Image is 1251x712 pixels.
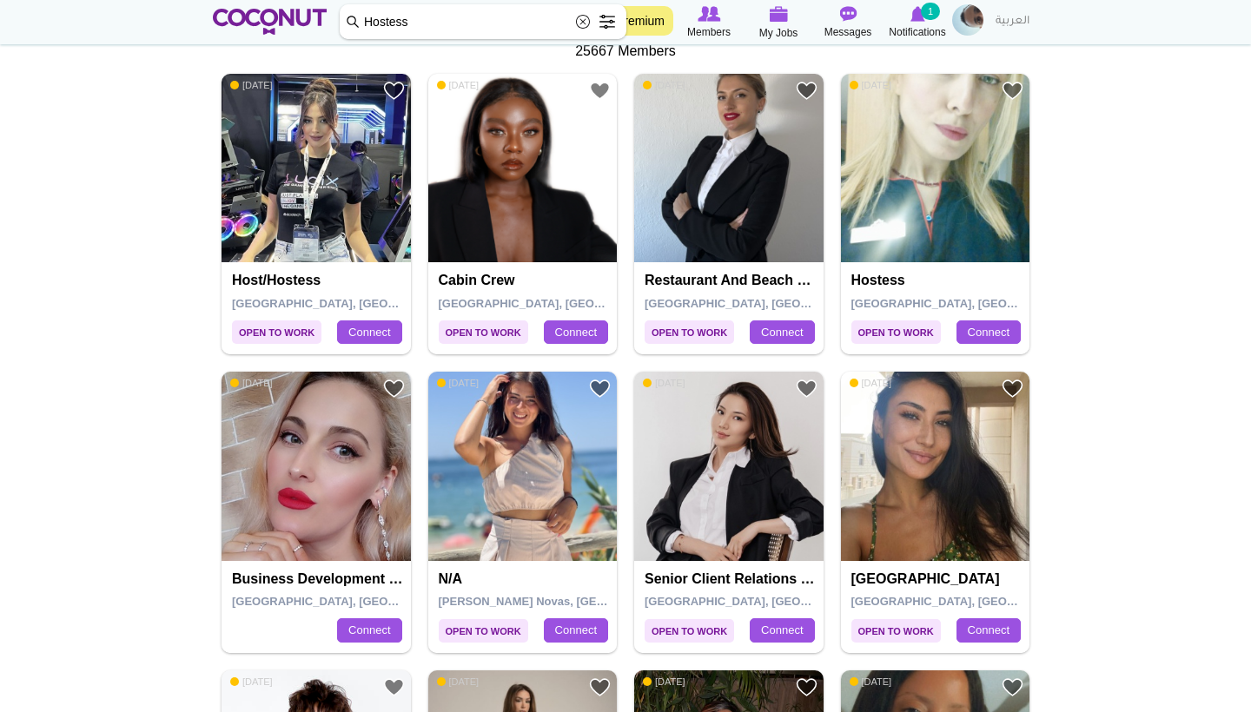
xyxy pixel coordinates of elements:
[587,6,673,36] a: Go Premium
[232,595,480,608] span: [GEOGRAPHIC_DATA], [GEOGRAPHIC_DATA]
[230,676,273,688] span: [DATE]
[645,297,892,310] span: [GEOGRAPHIC_DATA], [GEOGRAPHIC_DATA]
[337,320,401,345] a: Connect
[437,377,480,389] span: [DATE]
[956,320,1021,345] a: Connect
[645,273,817,288] h4: Restaurant and Beach Manager
[213,42,1038,62] div: 25667 Members
[439,619,528,643] span: Open to Work
[439,273,612,288] h4: Cabin Crew
[643,79,685,91] span: [DATE]
[645,320,734,344] span: Open to Work
[796,80,817,102] a: Add to Favourites
[437,676,480,688] span: [DATE]
[889,23,945,41] span: Notifications
[1002,378,1023,399] a: Add to Favourites
[439,571,612,587] h4: N/A
[744,4,813,42] a: My Jobs My Jobs
[674,4,744,41] a: Browse Members Members
[230,377,273,389] span: [DATE]
[839,6,857,22] img: Messages
[643,377,685,389] span: [DATE]
[232,273,405,288] h4: Host/Hostess
[232,297,480,310] span: [GEOGRAPHIC_DATA], [GEOGRAPHIC_DATA]
[813,4,883,41] a: Messages Messages
[383,80,405,102] a: Add to Favourites
[796,378,817,399] a: Add to Favourites
[850,676,892,688] span: [DATE]
[383,378,405,399] a: Add to Favourites
[383,676,405,698] a: Add to Favourites
[750,320,814,345] a: Connect
[544,618,608,643] a: Connect
[643,676,685,688] span: [DATE]
[437,79,480,91] span: [DATE]
[232,571,405,587] h4: business development executive
[589,378,611,399] a: Add to Favourites
[956,618,1021,643] a: Connect
[796,676,817,698] a: Add to Favourites
[1002,676,1023,698] a: Add to Favourites
[230,79,273,91] span: [DATE]
[1002,80,1023,102] a: Add to Favourites
[851,619,941,643] span: Open to Work
[851,273,1024,288] h4: Hostess
[750,618,814,643] a: Connect
[851,297,1099,310] span: [GEOGRAPHIC_DATA], [GEOGRAPHIC_DATA]
[589,676,611,698] a: Add to Favourites
[687,23,731,41] span: Members
[645,619,734,643] span: Open to Work
[759,24,798,42] span: My Jobs
[439,595,698,608] span: [PERSON_NAME] Novas, [GEOGRAPHIC_DATA]
[910,6,925,22] img: Notifications
[213,9,327,35] img: Home
[544,320,608,345] a: Connect
[883,4,952,41] a: Notifications Notifications 1
[769,6,788,22] img: My Jobs
[850,79,892,91] span: [DATE]
[439,297,686,310] span: [GEOGRAPHIC_DATA], [GEOGRAPHIC_DATA]
[987,4,1038,39] a: العربية
[851,320,941,344] span: Open to Work
[851,595,1099,608] span: [GEOGRAPHIC_DATA], [GEOGRAPHIC_DATA]
[589,80,611,102] a: Add to Favourites
[698,6,720,22] img: Browse Members
[439,320,528,344] span: Open to Work
[921,3,940,20] small: 1
[645,595,892,608] span: [GEOGRAPHIC_DATA], [GEOGRAPHIC_DATA]
[850,377,892,389] span: [DATE]
[824,23,872,41] span: Messages
[232,320,321,344] span: Open to Work
[337,618,401,643] a: Connect
[340,4,626,39] input: Search members by role or city
[645,571,817,587] h4: Senior Client Relations & Sales Executive
[851,571,1024,587] h4: [GEOGRAPHIC_DATA]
